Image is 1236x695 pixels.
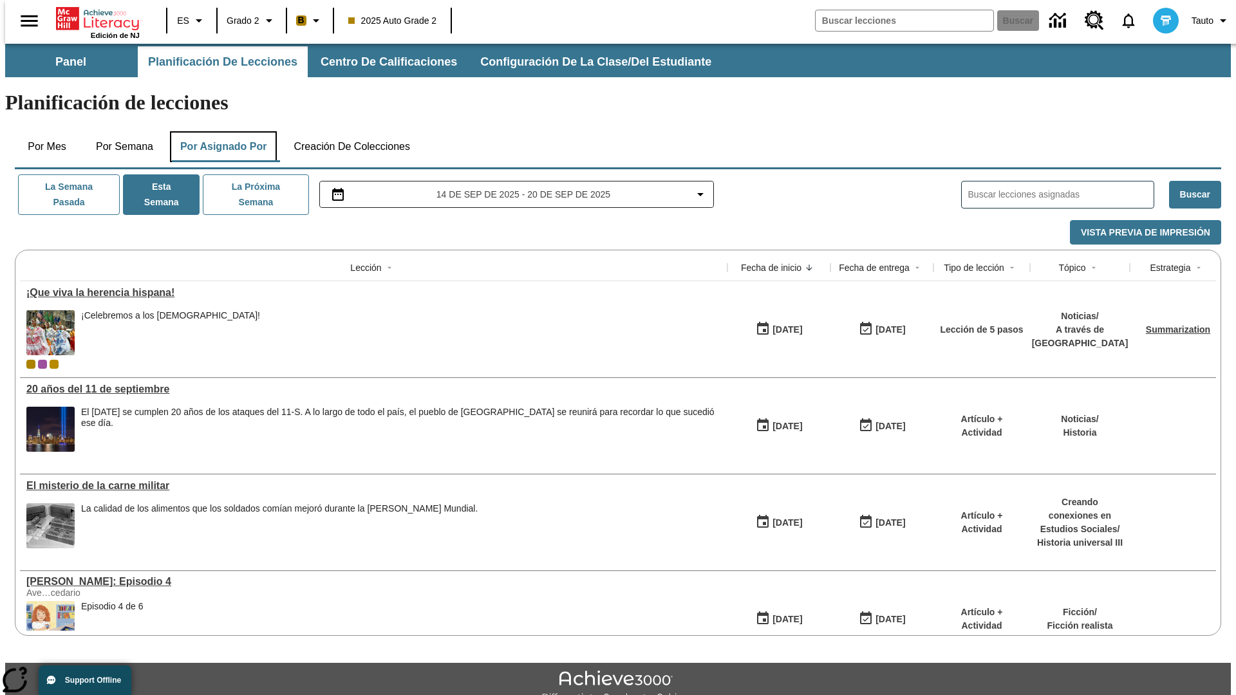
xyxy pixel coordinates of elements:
button: Support Offline [39,665,131,695]
button: Grado: Grado 2, Elige un grado [221,9,282,32]
div: Lección [350,261,381,274]
input: Buscar lecciones asignadas [968,185,1154,204]
a: ¡Que viva la herencia hispana!, Lecciones [26,287,721,299]
div: Fecha de entrega [839,261,910,274]
span: 2025 Auto Grade 2 [348,14,437,28]
div: OL 2025 Auto Grade 3 [38,360,47,369]
button: Por asignado por [170,131,277,162]
button: 09/14/25: Primer día en que estuvo disponible la lección [751,414,807,438]
a: Notificaciones [1112,4,1145,37]
button: Esta semana [123,174,200,215]
button: 09/15/25: Primer día en que estuvo disponible la lección [751,317,807,342]
button: Por semana [86,131,164,162]
button: Sort [1004,260,1020,275]
img: Tributo con luces en la ciudad de Nueva York desde el Parque Estatal Liberty (Nueva Jersey) [26,407,75,452]
div: 20 años del 11 de septiembre [26,384,721,395]
div: Subbarra de navegación [5,46,723,77]
p: Ficción / [1047,606,1113,619]
div: La calidad de los alimentos que los soldados comían mejoró durante la Segunda Guerra Mundial. [81,503,478,548]
button: Boost El color de la clase es anaranjado claro. Cambiar el color de la clase. [291,9,329,32]
button: Perfil/Configuración [1186,9,1236,32]
img: dos filas de mujeres hispanas en un desfile que celebra la cultura hispana. Las mujeres lucen col... [26,310,75,355]
div: [DATE] [772,515,802,531]
div: ¡Celebremos a los hispanoamericanos! [81,310,260,355]
div: Portada [56,5,140,39]
p: Noticias / [1061,412,1098,426]
a: El misterio de la carne militar , Lecciones [26,480,721,492]
button: La semana pasada [18,174,120,215]
input: Buscar campo [816,10,993,31]
span: ES [177,14,189,28]
p: Artículo + Actividad [940,606,1024,633]
span: Tauto [1192,14,1213,28]
button: 09/14/25: Último día en que podrá accederse la lección [854,414,910,438]
div: El 11 de septiembre de 2021 se cumplen 20 años de los ataques del 11-S. A lo largo de todo el paí... [81,407,721,452]
button: La próxima semana [203,174,308,215]
div: El [DATE] se cumplen 20 años de los ataques del 11-S. A lo largo de todo el país, el pueblo de [G... [81,407,721,429]
a: Centro de recursos, Se abrirá en una pestaña nueva. [1077,3,1112,38]
div: ¡Celebremos a los [DEMOGRAPHIC_DATA]! [81,310,260,321]
button: Vista previa de impresión [1070,220,1221,245]
button: Sort [382,260,397,275]
div: [DATE] [876,515,905,531]
div: Elena Menope: Episodio 4 [26,576,721,588]
div: Episodio 4 de 6 [81,601,144,612]
div: New 2025 class [50,360,59,369]
button: Planificación de lecciones [138,46,308,77]
p: Lección de 5 pasos [940,323,1023,337]
button: Panel [6,46,135,77]
button: Configuración de la clase/del estudiante [470,46,722,77]
p: Historia universal III [1036,536,1123,550]
p: A través de [GEOGRAPHIC_DATA] [1032,323,1128,350]
button: 09/21/25: Último día en que podrá accederse la lección [854,317,910,342]
p: Creando conexiones en Estudios Sociales / [1036,496,1123,536]
div: Subbarra de navegación [5,44,1231,77]
a: Centro de información [1042,3,1077,39]
a: 20 años del 11 de septiembre, Lecciones [26,384,721,395]
p: Artículo + Actividad [940,412,1024,440]
button: 09/14/25: Último día en que podrá accederse la lección [854,510,910,535]
p: La calidad de los alimentos que los soldados comían mejoró durante la [PERSON_NAME] Mundial. [81,503,478,514]
div: El misterio de la carne militar [26,480,721,492]
button: Sort [1086,260,1101,275]
div: ¡Que viva la herencia hispana! [26,287,721,299]
img: Elena está sentada en la mesa de clase, poniendo pegamento en un trozo de papel. Encima de la mes... [26,601,75,646]
p: Noticias / [1032,310,1128,323]
p: Ficción realista [1047,619,1113,633]
div: [DATE] [876,322,905,338]
button: Escoja un nuevo avatar [1145,4,1186,37]
button: 09/14/25: Primer día en que estuvo disponible la lección [751,510,807,535]
button: 09/14/25: Último día en que podrá accederse la lección [854,607,910,631]
a: Summarization [1146,324,1210,335]
span: 14 de sep de 2025 - 20 de sep de 2025 [436,188,610,201]
div: Clase actual [26,360,35,369]
div: Ave…cedario [26,588,220,598]
div: [DATE] [772,322,802,338]
span: Edición de NJ [91,32,140,39]
div: [DATE] [772,418,802,434]
img: avatar image [1153,8,1179,33]
a: Portada [56,6,140,32]
span: Grado 2 [227,14,259,28]
div: Fecha de inicio [741,261,801,274]
img: Fotografía en blanco y negro que muestra cajas de raciones de comida militares con la etiqueta U.... [26,503,75,548]
p: Historia [1061,426,1098,440]
button: Lenguaje: ES, Selecciona un idioma [171,9,212,32]
button: Buscar [1169,181,1221,208]
div: [DATE] [876,418,905,434]
p: Artículo + Actividad [940,509,1024,536]
div: [DATE] [772,611,802,627]
span: Support Offline [65,676,121,685]
button: Centro de calificaciones [310,46,467,77]
h1: Planificación de lecciones [5,91,1231,115]
div: Estrategia [1150,261,1190,274]
button: Abrir el menú lateral [10,2,48,40]
div: Episodio 4 de 6 [81,601,144,646]
a: Elena Menope: Episodio 4, Lecciones [26,576,721,588]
